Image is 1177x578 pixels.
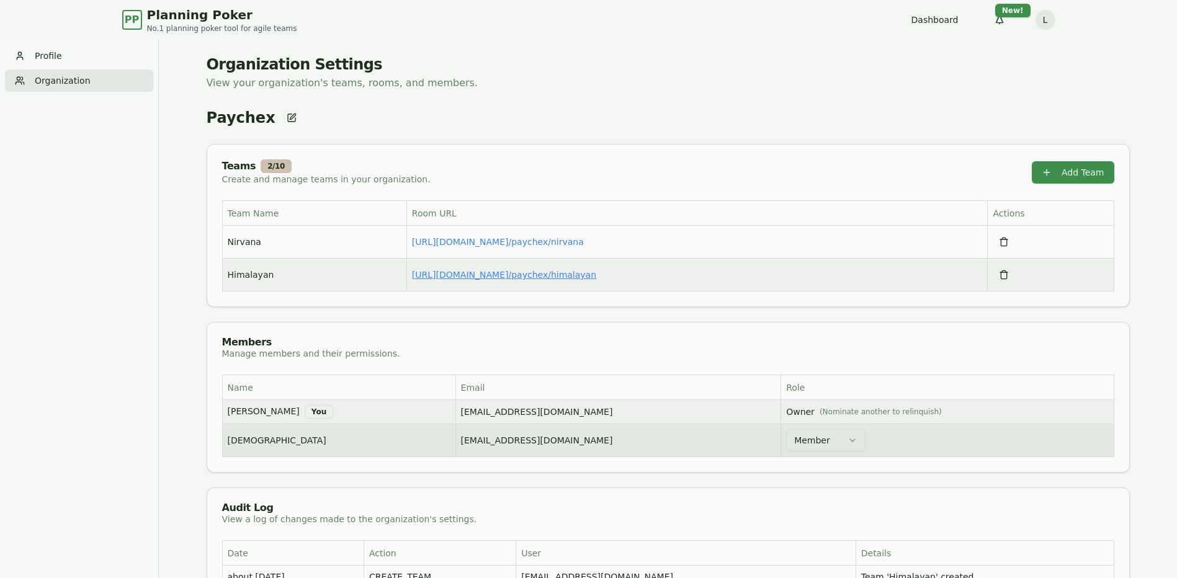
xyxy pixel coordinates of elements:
th: Action [364,541,516,566]
a: [URL][DOMAIN_NAME]/paychex/himalayan [412,270,596,280]
th: Actions [988,201,1114,226]
th: Email [455,375,781,400]
a: [URL][DOMAIN_NAME]/paychex/nirvana [412,237,584,247]
th: Role [781,375,1114,400]
div: View a log of changes made to the organization's settings. [222,513,1114,525]
button: New! [988,9,1011,31]
h1: Organization Settings [207,55,1130,74]
div: Teams [222,159,431,173]
button: Add Team [1032,161,1114,184]
span: (Nominate another to relinquish) [820,407,942,417]
span: Nirvana [228,236,261,248]
a: Profile [5,45,153,67]
th: Name [222,375,455,400]
a: Organization [5,69,153,92]
p: Paychex [207,108,275,128]
div: Audit Log [222,503,1114,513]
span: Owner [786,406,1108,418]
th: Details [856,541,1114,566]
th: Team Name [222,201,406,226]
p: View your organization's teams, rooms, and members. [207,74,1130,92]
div: Members [222,337,400,347]
td: [EMAIL_ADDRESS][DOMAIN_NAME] [455,400,781,424]
div: Manage members and their permissions. [222,347,400,360]
span: PP [125,12,139,27]
td: [PERSON_NAME] [222,400,455,424]
span: Planning Poker [147,6,297,24]
div: You [305,405,333,419]
button: L [1036,10,1055,30]
div: Create and manage teams in your organization. [222,173,431,185]
div: 2 / 10 [261,159,292,173]
a: Dashboard [911,14,959,26]
div: New! [995,4,1031,17]
span: No.1 planning poker tool for agile teams [147,24,297,33]
td: [EMAIL_ADDRESS][DOMAIN_NAME] [455,424,781,457]
td: [DEMOGRAPHIC_DATA] [222,424,455,457]
a: PPPlanning PokerNo.1 planning poker tool for agile teams [122,6,297,33]
span: Himalayan [228,269,274,281]
th: User [516,541,856,566]
th: Date [222,541,364,566]
th: Room URL [406,201,988,226]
